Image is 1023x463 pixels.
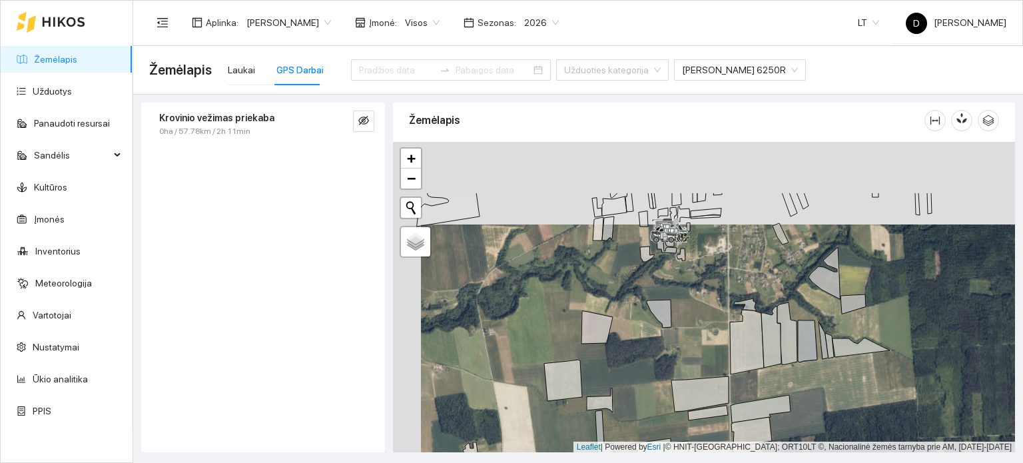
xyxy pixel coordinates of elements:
span: shop [355,17,366,28]
span: Visos [405,13,440,33]
a: Nustatymai [33,342,79,352]
a: Įmonės [34,214,65,225]
a: Užduotys [33,86,72,97]
a: Zoom in [401,149,421,169]
button: menu-fold [149,9,176,36]
span: to [440,65,450,75]
a: Leaflet [577,442,601,452]
div: Laukai [228,63,255,77]
button: column-width [924,110,946,131]
span: Žemėlapis [149,59,212,81]
span: 2026 [524,13,559,33]
input: Pabaigos data [456,63,531,77]
a: Vartotojai [33,310,71,320]
a: Zoom out [401,169,421,189]
span: 0ha / 57.78km / 2h 11min [159,125,250,138]
span: column-width [925,115,945,126]
a: Panaudoti resursai [34,118,110,129]
input: Pradžios data [359,63,434,77]
span: eye-invisible [358,115,369,128]
span: menu-fold [157,17,169,29]
strong: Krovinio vežimas priekaba [159,113,274,123]
span: | [663,442,665,452]
span: calendar [464,17,474,28]
a: Meteorologija [35,278,92,288]
span: D [913,13,920,34]
span: Aplinka : [206,15,238,30]
span: + [407,150,416,167]
button: Initiate a new search [401,198,421,218]
span: Sandėlis [34,142,110,169]
a: Ūkio analitika [33,374,88,384]
span: swap-right [440,65,450,75]
a: Žemėlapis [34,54,77,65]
div: | Powered by © HNIT-[GEOGRAPHIC_DATA]; ORT10LT ©, Nacionalinė žemės tarnyba prie AM, [DATE]-[DATE] [573,442,1015,453]
span: Dovydas Baršauskas [246,13,331,33]
span: Įmonė : [369,15,397,30]
div: Žemėlapis [409,101,924,139]
a: Inventorius [35,246,81,256]
span: layout [192,17,202,28]
a: Esri [647,442,661,452]
span: − [407,170,416,187]
a: PPIS [33,406,51,416]
div: GPS Darbai [276,63,324,77]
a: Kultūros [34,182,67,193]
span: LT [858,13,879,33]
span: [PERSON_NAME] [906,17,1006,28]
div: Krovinio vežimas priekaba0ha / 57.78km / 2h 11mineye-invisible [141,103,385,146]
a: Layers [401,227,430,256]
span: John deere 6250R [682,60,798,80]
button: eye-invisible [353,111,374,132]
span: Sezonas : [478,15,516,30]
